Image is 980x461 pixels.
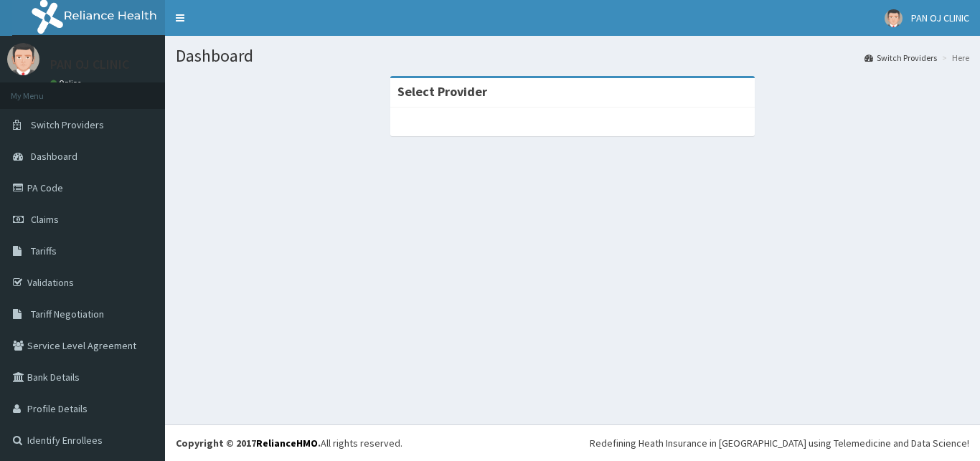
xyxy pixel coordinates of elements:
li: Here [938,52,969,64]
a: Switch Providers [864,52,937,64]
span: Dashboard [31,150,77,163]
img: User Image [885,9,903,27]
span: PAN OJ CLINIC [911,11,969,24]
strong: Select Provider [397,83,487,100]
footer: All rights reserved. [165,424,980,461]
div: Redefining Heath Insurance in [GEOGRAPHIC_DATA] using Telemedicine and Data Science! [590,436,969,450]
span: Claims [31,213,59,226]
strong: Copyright © 2017 . [176,437,321,450]
span: Tariffs [31,244,57,257]
span: Switch Providers [31,118,104,131]
span: Tariff Negotiation [31,308,104,320]
a: Online [50,78,85,88]
a: RelianceHMO [256,437,318,450]
p: PAN OJ CLINIC [50,58,129,71]
h1: Dashboard [176,47,969,65]
img: User Image [7,43,39,75]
